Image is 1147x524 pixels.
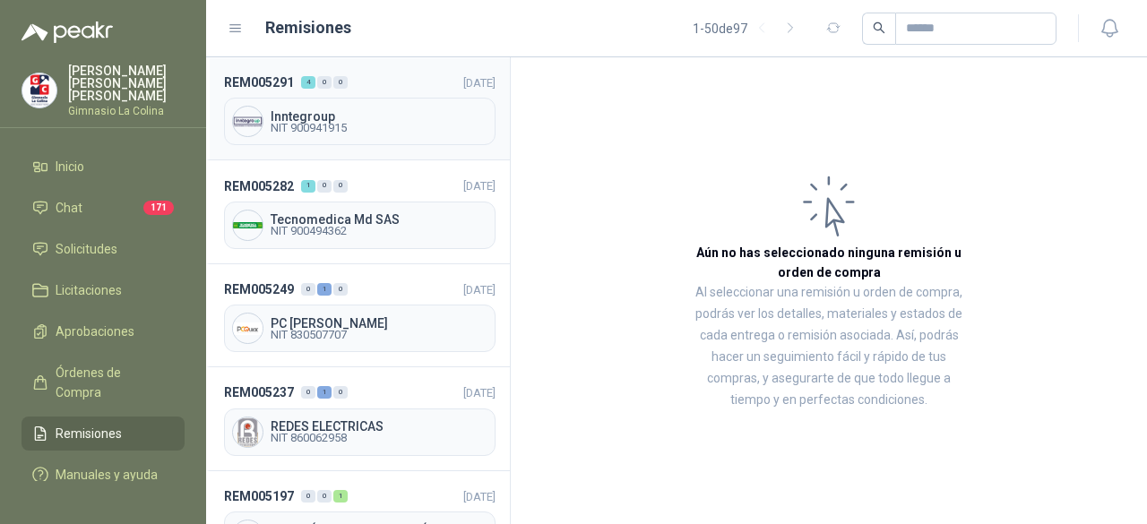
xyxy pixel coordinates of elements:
a: REM005249010[DATE] Company LogoPC [PERSON_NAME]NIT 830507707 [206,264,510,367]
span: REM005282 [224,176,294,196]
div: 1 - 50 de 97 [693,14,805,43]
a: Chat171 [22,191,185,225]
span: Manuales y ayuda [56,465,158,485]
a: Inicio [22,150,185,184]
span: REM005197 [224,486,294,506]
span: REDES ELECTRICAS [271,420,487,433]
div: 1 [317,283,332,296]
div: 0 [333,180,348,193]
span: NIT 900494362 [271,226,487,236]
img: Logo peakr [22,21,113,43]
span: PC [PERSON_NAME] [271,317,487,330]
span: [DATE] [463,386,496,399]
span: Inntegroup [271,110,487,123]
div: 0 [333,283,348,296]
a: Solicitudes [22,232,185,266]
span: Remisiones [56,424,122,443]
a: Remisiones [22,417,185,451]
div: 0 [333,76,348,89]
span: Aprobaciones [56,322,134,341]
a: Licitaciones [22,273,185,307]
span: NIT 830507707 [271,330,487,340]
span: Licitaciones [56,280,122,300]
a: REM005282100[DATE] Company LogoTecnomedica Md SASNIT 900494362 [206,160,510,263]
a: REM005237010[DATE] Company LogoREDES ELECTRICASNIT 860062958 [206,367,510,470]
h1: Remisiones [265,15,351,40]
h3: Aún no has seleccionado ninguna remisión u orden de compra [690,243,968,282]
span: Chat [56,198,82,218]
img: Company Logo [233,314,263,343]
span: search [873,21,885,34]
span: Órdenes de Compra [56,363,168,402]
img: Company Logo [233,210,263,240]
div: 0 [333,386,348,399]
p: Gimnasio La Colina [68,106,185,116]
div: 1 [333,490,348,503]
span: Tecnomedica Md SAS [271,213,487,226]
span: [DATE] [463,490,496,503]
div: 0 [317,490,332,503]
a: Manuales y ayuda [22,458,185,492]
span: [DATE] [463,179,496,193]
img: Company Logo [233,107,263,136]
span: [DATE] [463,76,496,90]
div: 0 [301,283,315,296]
div: 1 [317,386,332,399]
span: NIT 900941915 [271,123,487,133]
div: 0 [301,490,315,503]
a: Órdenes de Compra [22,356,185,409]
div: 1 [301,180,315,193]
div: 4 [301,76,315,89]
img: Company Logo [233,417,263,447]
span: Inicio [56,157,84,176]
span: REM005237 [224,382,294,402]
img: Company Logo [22,73,56,107]
span: 171 [143,201,174,215]
a: Aprobaciones [22,314,185,348]
span: Solicitudes [56,239,117,259]
a: REM005291400[DATE] Company LogoInntegroupNIT 900941915 [206,57,510,160]
span: [DATE] [463,283,496,296]
span: REM005249 [224,279,294,299]
div: 0 [317,76,332,89]
p: Al seleccionar una remisión u orden de compra, podrás ver los detalles, materiales y estados de c... [690,282,968,411]
div: 0 [301,386,315,399]
p: [PERSON_NAME] [PERSON_NAME] [PERSON_NAME] [68,64,185,102]
div: 0 [317,180,332,193]
span: REM005291 [224,73,294,92]
span: NIT 860062958 [271,433,487,443]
